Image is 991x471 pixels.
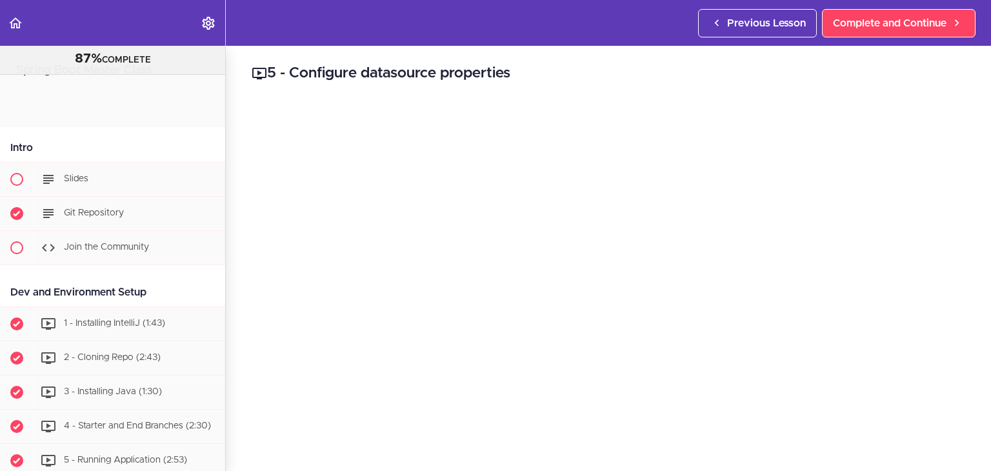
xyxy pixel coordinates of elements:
span: 5 - Running Application (2:53) [64,456,187,465]
span: 3 - Installing Java (1:30) [64,387,162,396]
span: Previous Lesson [727,15,806,31]
span: 1 - Installing IntelliJ (1:43) [64,319,165,328]
span: Complete and Continue [833,15,946,31]
span: Join the Community [64,243,149,252]
a: Complete and Continue [822,9,976,37]
span: 4 - Starter and End Branches (2:30) [64,421,211,430]
span: 87% [75,52,102,65]
svg: Settings Menu [201,15,216,31]
a: Previous Lesson [698,9,817,37]
h2: 5 - Configure datasource properties [252,63,965,85]
div: COMPLETE [16,51,209,68]
span: Slides [64,174,88,183]
span: 2 - Cloning Repo (2:43) [64,353,161,362]
svg: Back to course curriculum [8,15,23,31]
span: Git Repository [64,208,124,217]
